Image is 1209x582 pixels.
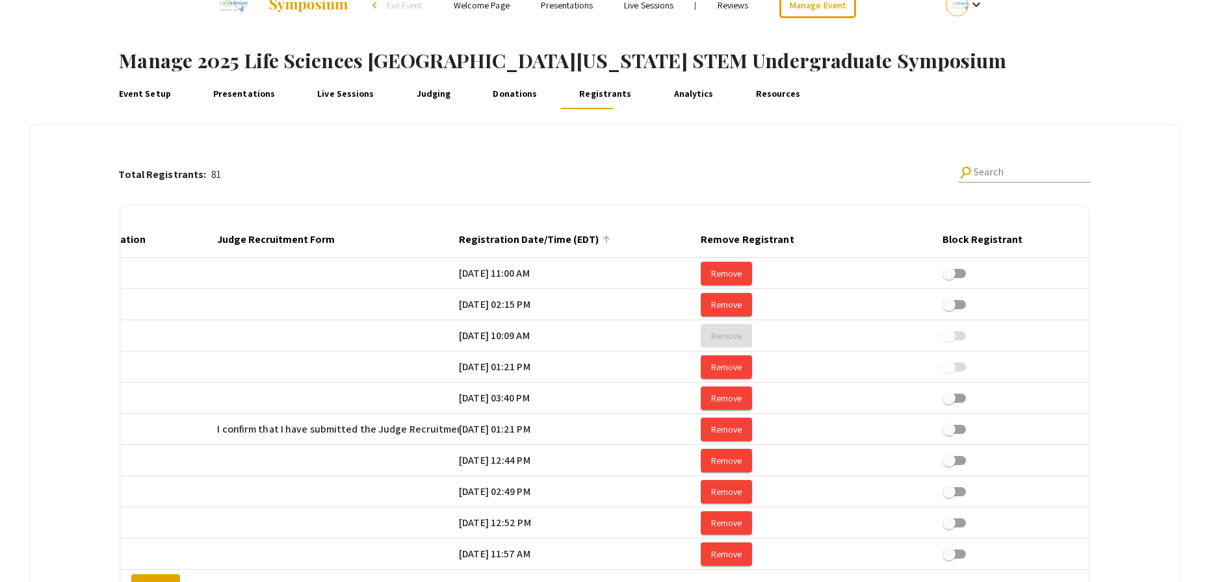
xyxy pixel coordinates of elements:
[711,455,742,466] span: Remove
[459,289,701,320] mat-cell: [DATE] 02:15 PM
[701,480,752,503] button: Remove
[701,262,752,285] button: Remove
[119,49,1209,72] h1: Manage 2025 Life Sciences [GEOGRAPHIC_DATA][US_STATE] STEM Undergraduate Symposium
[459,538,701,570] mat-cell: [DATE] 11:57 AM
[711,268,742,279] span: Remove
[671,78,716,109] a: Analytics
[701,293,752,316] button: Remove
[711,486,742,498] span: Remove
[701,511,752,535] button: Remove
[942,232,1034,247] div: Block Registrant
[711,299,742,310] span: Remove
[711,330,742,342] span: Remove
[459,445,701,476] mat-cell: [DATE] 12:44 PM
[490,78,540,109] a: Donations
[116,78,174,109] a: Event Setup
[701,221,942,258] mat-header-cell: Remove Registrant
[577,78,634,109] a: Registrants
[701,355,752,379] button: Remove
[711,517,742,529] span: Remove
[711,361,742,373] span: Remove
[957,164,974,181] mat-icon: Search
[459,232,610,247] div: Registration Date/Time (EDT)
[372,1,380,9] div: arrow_back_ios
[118,167,211,183] p: Total Registrants:
[315,78,378,109] a: Live Sessions
[459,232,599,247] div: Registration Date/Time (EDT)
[701,386,752,410] button: Remove
[711,392,742,404] span: Remove
[701,418,752,441] button: Remove
[701,324,752,348] button: Remove
[701,449,752,472] button: Remove
[459,351,701,383] mat-cell: [DATE] 01:21 PM
[210,78,278,109] a: Presentations
[459,414,701,445] mat-cell: [DATE] 01:21 PM
[217,232,346,247] div: Judge Recruitment Form
[459,258,701,289] mat-cell: [DATE] 11:00 AM
[413,78,454,109] a: Judging
[217,422,811,437] span: I confirm that I have submitted the Judge Recruitment form ([DOMAIN_NAME][URL]) AND I will be sub...
[701,542,752,566] button: Remove
[217,232,335,247] div: Judge Recruitment Form
[711,424,742,435] span: Remove
[711,548,742,560] span: Remove
[459,476,701,507] mat-cell: [DATE] 02:49 PM
[118,167,221,183] div: 81
[459,383,701,414] mat-cell: [DATE] 03:40 PM
[753,78,803,109] a: Resources
[10,524,55,572] iframe: Chat
[459,507,701,538] mat-cell: [DATE] 12:52 PM
[942,232,1022,247] div: Block Registrant
[459,320,701,351] mat-cell: [DATE] 10:09 AM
